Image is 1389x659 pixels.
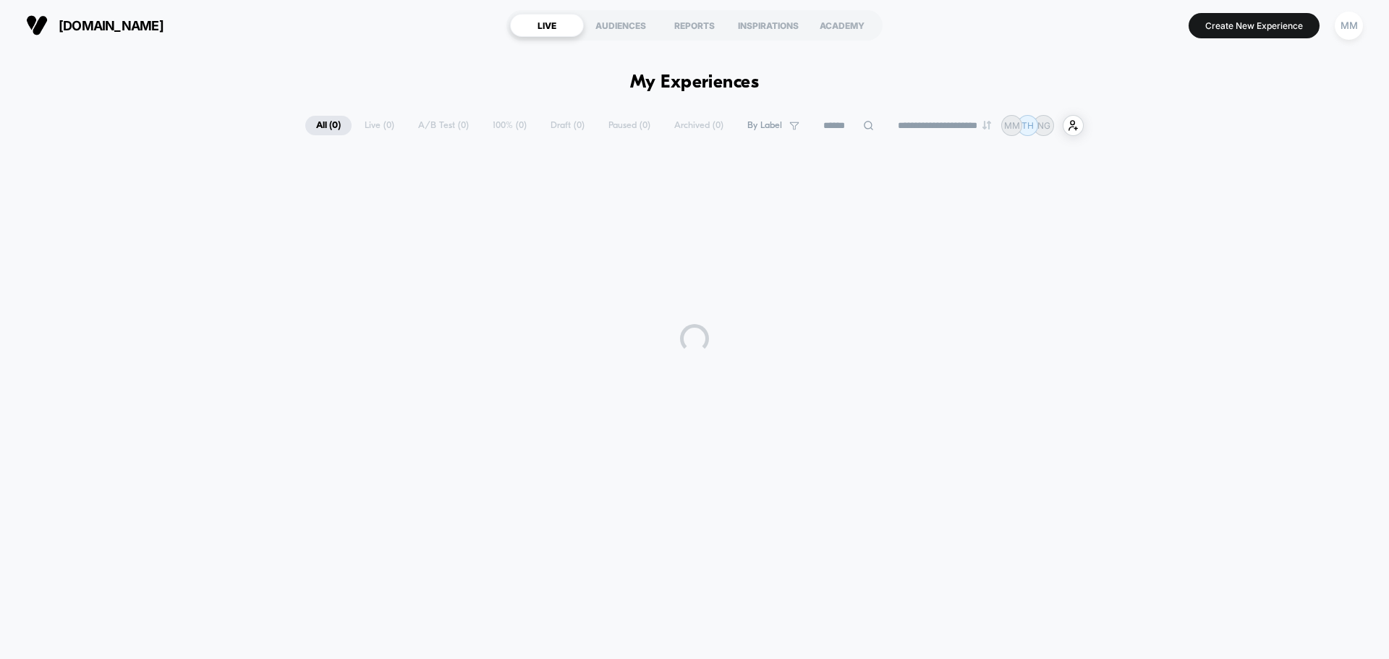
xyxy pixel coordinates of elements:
button: MM [1330,11,1367,41]
div: ACADEMY [805,14,879,37]
img: Visually logo [26,14,48,36]
div: AUDIENCES [584,14,658,37]
div: MM [1335,12,1363,40]
p: MM [1004,120,1020,131]
span: All ( 0 ) [305,116,352,135]
p: TH [1021,120,1034,131]
div: INSPIRATIONS [731,14,805,37]
button: Create New Experience [1189,13,1320,38]
img: end [982,121,991,129]
div: LIVE [510,14,584,37]
button: [DOMAIN_NAME] [22,14,168,37]
h1: My Experiences [630,72,760,93]
p: NG [1037,120,1050,131]
div: REPORTS [658,14,731,37]
span: By Label [747,120,782,131]
span: [DOMAIN_NAME] [59,18,163,33]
